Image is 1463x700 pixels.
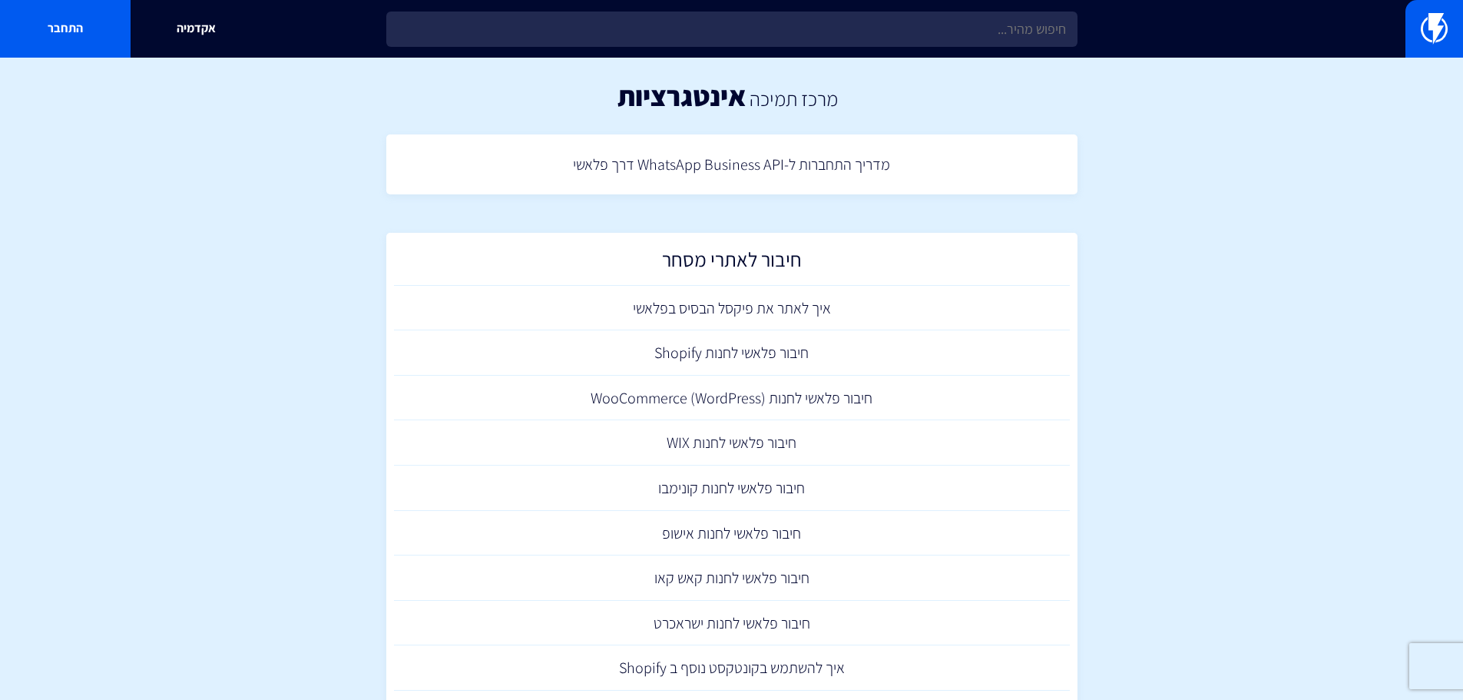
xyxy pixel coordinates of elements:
[394,645,1070,691] a: איך להשתמש בקונטקסט נוסף ב Shopify
[394,420,1070,466] a: חיבור פלאשי לחנות WIX
[394,511,1070,556] a: חיבור פלאשי לחנות אישופ
[394,241,1070,286] a: חיבור לאתרי מסחר
[750,85,838,111] a: מרכז תמיכה
[394,286,1070,331] a: איך לאתר את פיקסל הבסיס בפלאשי
[394,330,1070,376] a: חיבור פלאשי לחנות Shopify
[394,376,1070,421] a: חיבור פלאשי לחנות (WooCommerce (WordPress
[394,601,1070,646] a: חיבור פלאשי לחנות ישראכרט
[394,466,1070,511] a: חיבור פלאשי לחנות קונימבו
[386,12,1077,47] input: חיפוש מהיר...
[617,81,746,111] h1: אינטגרציות
[402,248,1062,278] h2: חיבור לאתרי מסחר
[394,142,1070,187] a: מדריך התחברות ל-WhatsApp Business API דרך פלאשי
[394,556,1070,601] a: חיבור פלאשי לחנות קאש קאו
